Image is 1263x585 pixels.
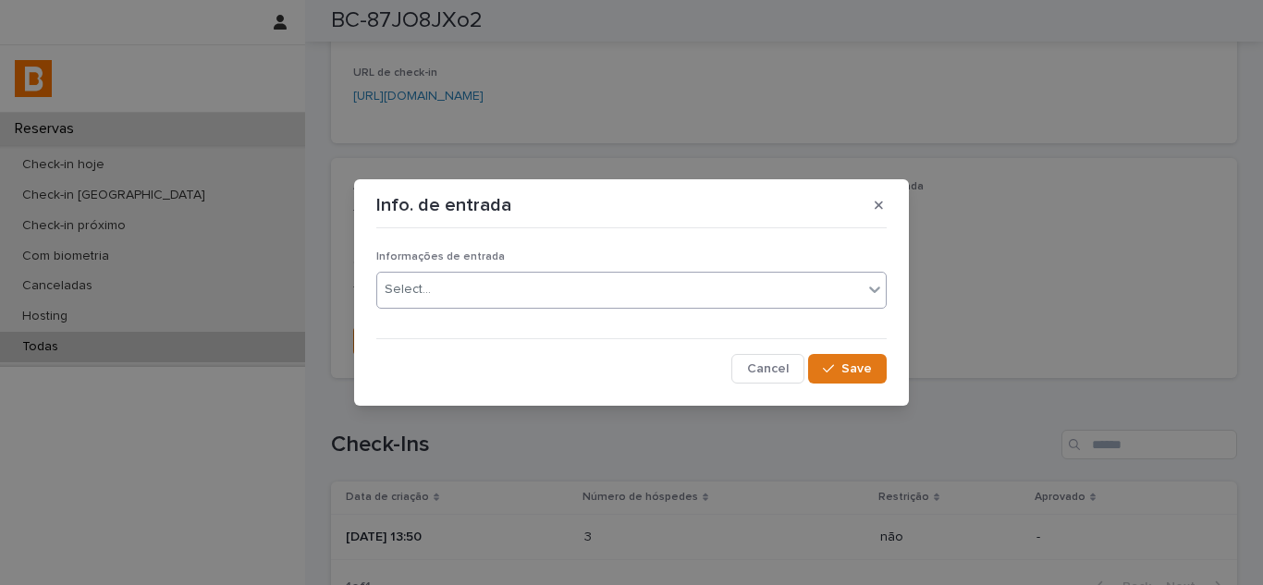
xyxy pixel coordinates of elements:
[808,354,887,384] button: Save
[731,354,804,384] button: Cancel
[841,362,872,375] span: Save
[376,194,511,216] p: Info. de entrada
[747,362,789,375] span: Cancel
[385,280,431,299] div: Select...
[376,251,505,262] span: Informações de entrada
